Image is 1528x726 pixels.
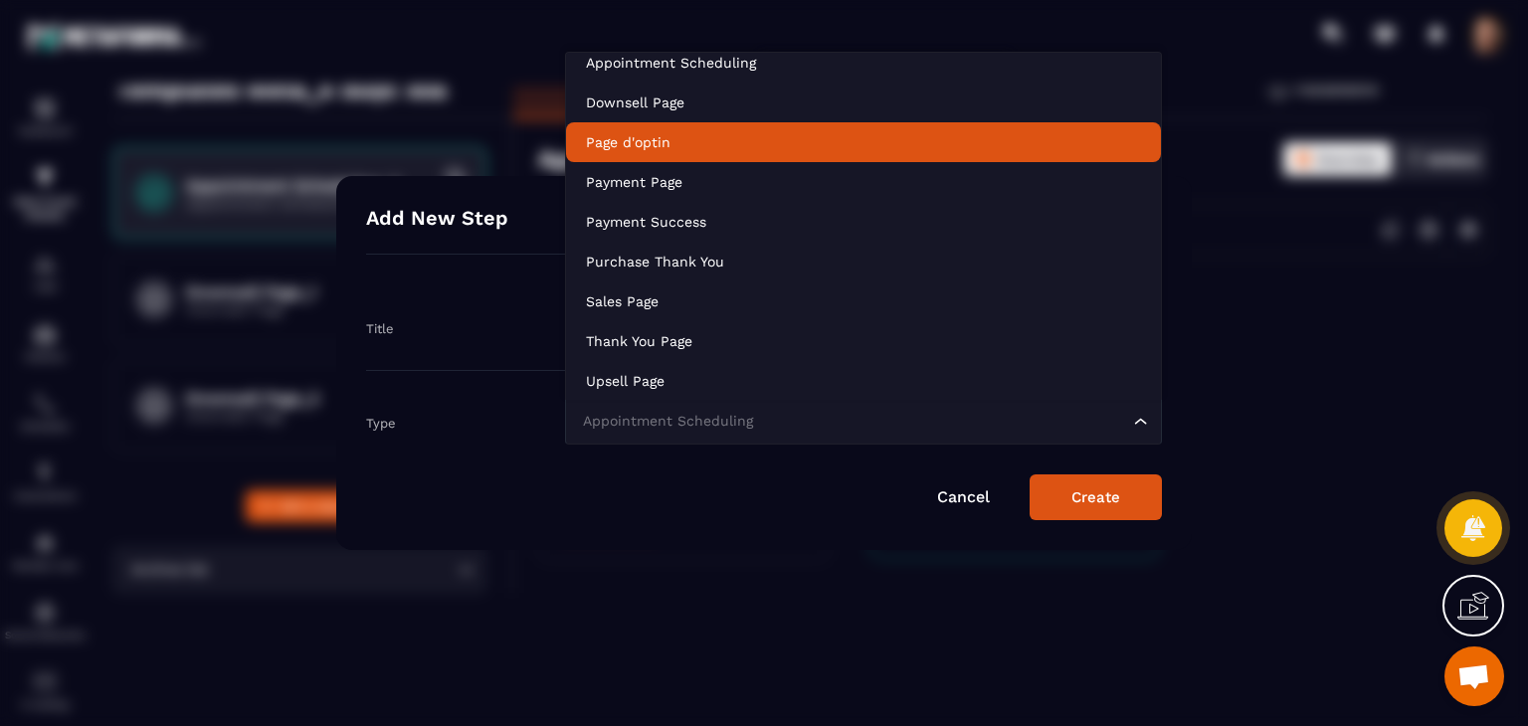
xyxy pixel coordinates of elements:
h4: Add New Step [366,206,508,234]
input: Search for option [578,411,1129,433]
div: Search for option [565,399,1162,445]
button: Create [1030,474,1162,520]
div: Mở cuộc trò chuyện [1444,646,1504,706]
p: Appointment Scheduling [586,53,1141,73]
p: Purchase Thank You [586,252,1141,272]
p: Sales Page [586,291,1141,311]
p: Thank You Page [586,331,1141,351]
p: Page d'optin [586,132,1141,152]
label: Title [366,321,394,336]
a: Cancel [937,487,990,506]
label: Type [366,416,396,431]
p: Payment Success [586,212,1141,232]
p: Payment Page [586,172,1141,192]
p: Downsell Page [586,92,1141,112]
p: Upsell Page [586,371,1141,391]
